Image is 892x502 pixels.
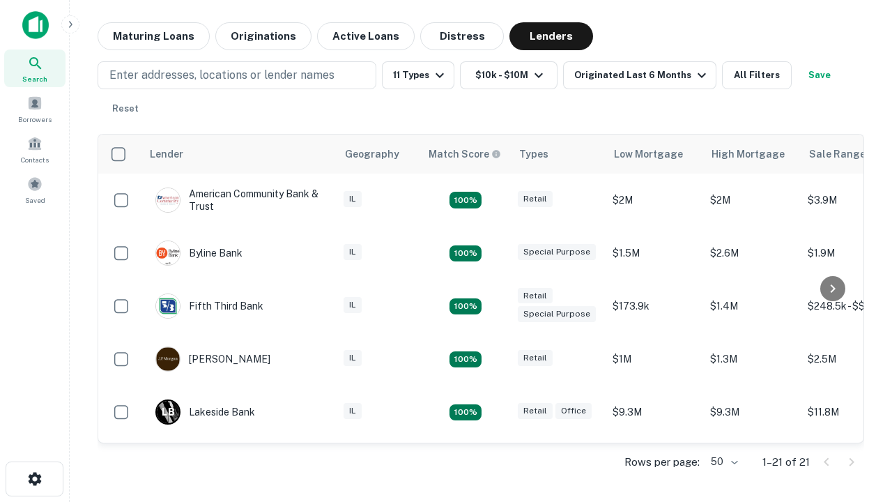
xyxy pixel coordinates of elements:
p: Enter addresses, locations or lender names [109,67,334,84]
h6: Match Score [429,146,498,162]
div: IL [344,244,362,260]
div: Matching Properties: 2, hasApolloMatch: undefined [449,351,482,368]
th: Capitalize uses an advanced AI algorithm to match your search with the best lender. The match sco... [420,135,511,174]
div: IL [344,297,362,313]
th: Types [511,135,606,174]
td: $1.5M [606,227,703,280]
th: Low Mortgage [606,135,703,174]
th: High Mortgage [703,135,801,174]
a: Borrowers [4,90,66,128]
img: capitalize-icon.png [22,11,49,39]
img: picture [156,188,180,212]
button: Active Loans [317,22,415,50]
button: Originations [215,22,312,50]
th: Lender [141,135,337,174]
div: Retail [518,403,553,419]
div: Retail [518,288,553,304]
button: Reset [103,95,148,123]
span: Contacts [21,154,49,165]
a: Search [4,50,66,87]
img: picture [156,347,180,371]
button: $10k - $10M [460,61,557,89]
button: Distress [420,22,504,50]
div: IL [344,191,362,207]
div: Sale Range [809,146,866,162]
a: Contacts [4,130,66,168]
button: Maturing Loans [98,22,210,50]
div: IL [344,403,362,419]
button: Enter addresses, locations or lender names [98,61,376,89]
img: picture [156,241,180,265]
div: Special Purpose [518,244,596,260]
button: Originated Last 6 Months [563,61,716,89]
td: $2M [703,174,801,227]
div: Matching Properties: 2, hasApolloMatch: undefined [449,298,482,315]
div: Byline Bank [155,241,243,266]
div: Lender [150,146,183,162]
p: 1–21 of 21 [762,454,810,471]
div: Retail [518,350,553,366]
td: $173.9k [606,280,703,333]
a: Saved [4,171,66,208]
td: $2M [606,174,703,227]
div: Capitalize uses an advanced AI algorithm to match your search with the best lender. The match sco... [429,146,501,162]
div: [PERSON_NAME] [155,347,270,372]
div: Matching Properties: 3, hasApolloMatch: undefined [449,404,482,421]
td: $9.3M [606,386,703,439]
button: Save your search to get updates of matches that match your search criteria. [797,61,842,89]
button: All Filters [722,61,792,89]
span: Search [22,73,47,84]
p: Rows per page: [624,454,700,471]
div: 50 [705,452,740,472]
div: American Community Bank & Trust [155,188,323,213]
button: Lenders [509,22,593,50]
td: $7M [703,439,801,492]
p: L B [162,405,174,420]
div: Low Mortgage [614,146,683,162]
div: Lakeside Bank [155,400,255,425]
div: Matching Properties: 3, hasApolloMatch: undefined [449,245,482,262]
td: $2.6M [703,227,801,280]
div: Types [519,146,548,162]
span: Saved [25,195,45,206]
div: Geography [345,146,399,162]
div: Matching Properties: 2, hasApolloMatch: undefined [449,192,482,208]
td: $1.4M [703,280,801,333]
td: $2.7M [606,439,703,492]
td: $1M [606,333,703,386]
div: IL [344,350,362,366]
td: $1.3M [703,333,801,386]
th: Geography [337,135,420,174]
div: Special Purpose [518,306,596,322]
iframe: Chat Widget [822,346,892,413]
div: Originated Last 6 Months [574,67,710,84]
div: Office [555,403,592,419]
div: High Mortgage [712,146,785,162]
span: Borrowers [18,114,52,125]
div: Fifth Third Bank [155,294,263,319]
td: $9.3M [703,386,801,439]
div: Retail [518,191,553,207]
img: picture [156,294,180,318]
button: 11 Types [382,61,454,89]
